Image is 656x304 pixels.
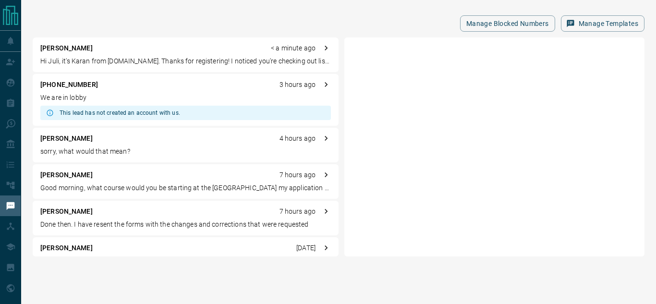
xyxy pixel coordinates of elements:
p: Hi Juli, it's Karan from [DOMAIN_NAME]. Thanks for registering! I noticed you're checking out lis... [40,56,331,66]
p: [PERSON_NAME] [40,207,93,217]
button: Manage Blocked Numbers [460,15,555,32]
p: [PERSON_NAME] [40,134,93,144]
p: 7 hours ago [279,207,316,217]
p: Hey [PERSON_NAME], I can have a look at the 22 if that works for you. I am looking to rent it lat... [40,256,331,266]
p: 4 hours ago [279,134,316,144]
p: Done then. I have resent the forms with the changes and corrections that were requested [40,219,331,230]
p: 7 hours ago [279,170,316,180]
p: Good morning, what course would you be starting at the [GEOGRAPHIC_DATA] my application email and... [40,183,331,193]
p: [PHONE_NUMBER] [40,80,98,90]
p: [PERSON_NAME] [40,43,93,53]
p: [PERSON_NAME] [40,170,93,180]
p: < a minute ago [271,43,316,53]
p: [PERSON_NAME] [40,243,93,253]
p: We are in lobby [40,93,331,103]
p: 3 hours ago [279,80,316,90]
button: Manage Templates [561,15,644,32]
p: sorry, what would that mean? [40,146,331,157]
div: This lead has not created an account with us. [60,106,180,120]
p: [DATE] [296,243,316,253]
